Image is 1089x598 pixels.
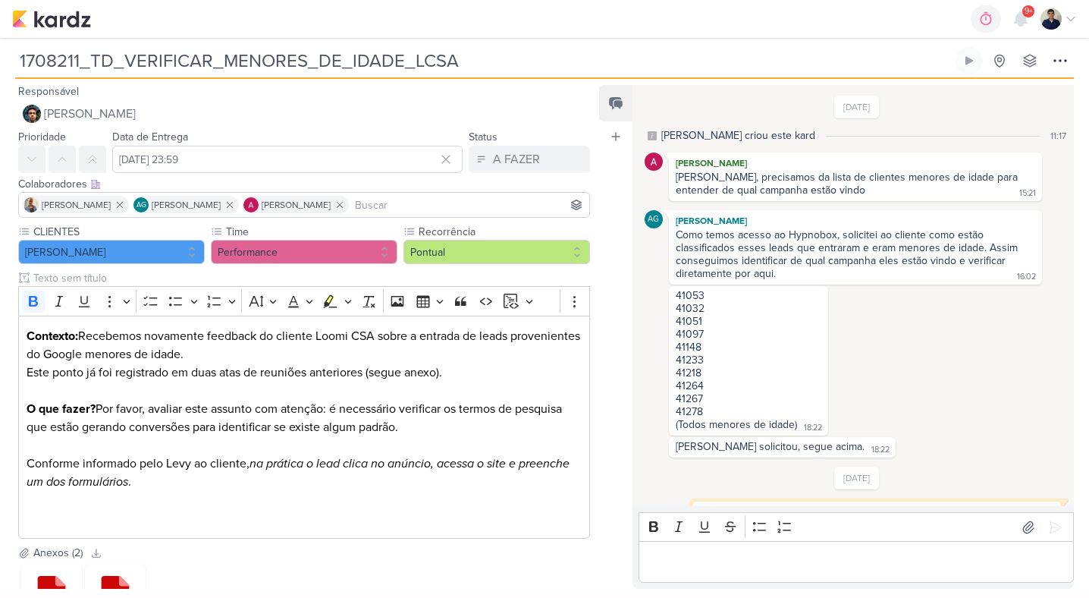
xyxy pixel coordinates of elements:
[648,216,659,224] p: AG
[804,422,822,434] div: 18:22
[963,55,975,67] div: Ligar relógio
[23,105,41,123] img: Nelito Junior
[224,224,397,240] label: Time
[18,131,66,143] label: Prioridade
[1017,271,1036,283] div: 16:02
[27,327,582,400] p: Recebemos novamente feedback do cliente Loomi CSA sobre a entrada de leads provenientes do Google...
[693,502,1060,534] div: image.png
[871,444,890,456] div: 18:22
[493,150,540,168] div: A FAZER
[137,202,146,209] p: AG
[1019,187,1036,200] div: 15:21
[44,105,136,123] span: [PERSON_NAME]
[352,196,586,214] input: Buscar
[27,329,78,344] strong: Contexto:
[403,240,590,264] button: Pontual
[725,505,774,521] div: image.png
[133,197,149,212] div: Aline Gimenez Graciano
[1040,8,1062,30] img: Levy Pessoa
[1050,129,1066,143] div: 11:17
[27,400,582,455] p: Por favor, avaliar este assunto com atenção: é necessário verificar os termos de pesquisa que est...
[42,198,111,212] span: [PERSON_NAME]
[18,316,590,540] div: Editor editing area: main
[639,512,1074,542] div: Editor toolbar
[211,240,397,264] button: Performance
[661,127,815,143] div: [PERSON_NAME] criou este kard
[676,289,821,418] div: 41053 41032 41051 41097 41148 41233 41218 41264 41267 41278
[15,47,952,74] input: Kard Sem Título
[672,213,1039,228] div: [PERSON_NAME]
[27,455,582,527] p: Conforme informado pelo Levy ao cliente, .
[469,131,497,143] label: Status
[1025,5,1033,17] span: 9+
[33,545,83,561] div: Anexos (2)
[27,456,570,489] i: na prática o lead clica no anúncio, acessa o site e preenche um dos formulários
[112,146,463,173] input: Select a date
[639,541,1074,583] div: Editor editing area: main
[645,210,663,228] div: Aline Gimenez Graciano
[27,401,96,417] strong: O que fazer?
[30,270,590,286] input: Texto sem título
[152,198,221,212] span: [PERSON_NAME]
[417,224,590,240] label: Recorrência
[112,131,188,143] label: Data de Entrega
[262,198,331,212] span: [PERSON_NAME]
[676,171,1021,197] div: [PERSON_NAME], precisamos da lista de clientes menores de idade para entender de qual campanha es...
[18,100,590,127] button: [PERSON_NAME]
[243,197,259,212] img: Alessandra Gomes
[676,418,797,431] div: (Todos menores de idade)
[469,146,590,173] button: A FAZER
[12,10,91,28] img: kardz.app
[18,286,590,316] div: Editor toolbar
[18,85,79,98] label: Responsável
[676,228,1021,280] div: Como temos acesso ao Hypnobox, solicitei ao cliente como estão classificados esses leads que entr...
[676,440,865,453] div: [PERSON_NAME] solicitou, segue acima.
[18,176,590,192] div: Colaboradores
[672,156,1039,171] div: [PERSON_NAME]
[645,153,663,171] img: Alessandra Gomes
[32,224,205,240] label: CLIENTES
[24,197,39,212] img: Iara Santos
[18,240,205,264] button: [PERSON_NAME]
